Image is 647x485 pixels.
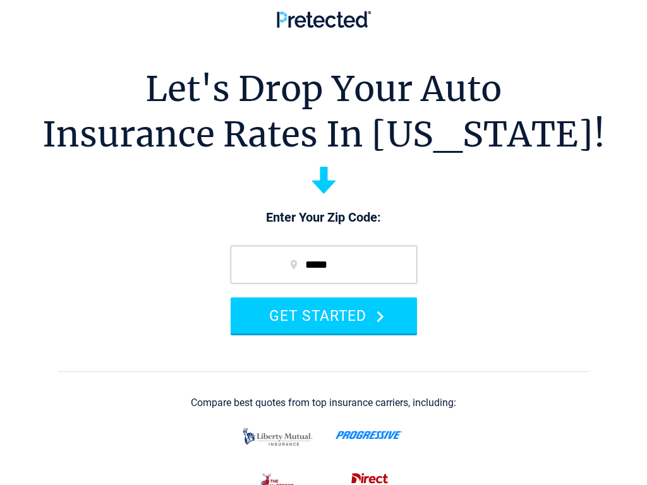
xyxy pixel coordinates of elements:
div: Compare best quotes from top insurance carriers, including: [191,397,456,409]
button: GET STARTED [231,297,417,333]
input: zip code [231,246,417,284]
img: Pretected Logo [277,11,371,28]
h1: Let's Drop Your Auto Insurance Rates In [US_STATE]! [42,66,605,157]
p: Enter Your Zip Code: [218,209,430,227]
img: progressive [336,431,403,440]
img: liberty [239,422,316,452]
